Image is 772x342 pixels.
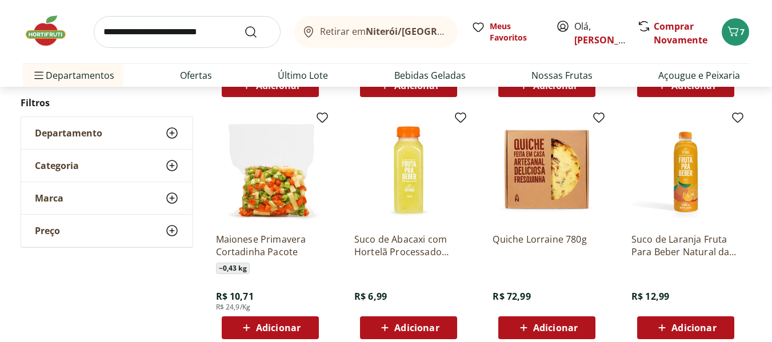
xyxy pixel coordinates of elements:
[222,316,319,339] button: Adicionar
[498,316,595,339] button: Adicionar
[21,117,193,149] button: Departamento
[394,69,466,82] a: Bebidas Geladas
[637,316,734,339] button: Adicionar
[21,182,193,214] button: Marca
[216,263,250,274] span: ~ 0,43 kg
[35,192,63,204] span: Marca
[180,69,212,82] a: Ofertas
[21,215,193,247] button: Preço
[366,25,496,38] b: Niterói/[GEOGRAPHIC_DATA]
[256,81,301,90] span: Adicionar
[216,233,325,258] a: Maionese Primavera Cortadinha Pacote
[671,81,716,90] span: Adicionar
[354,290,387,303] span: R$ 6,99
[23,14,80,48] img: Hortifruti
[394,323,439,332] span: Adicionar
[722,18,749,46] button: Carrinho
[631,233,740,258] a: Suco de Laranja Fruta Para Beber Natural da Terra 500ml
[740,26,745,37] span: 7
[256,323,301,332] span: Adicionar
[671,323,716,332] span: Adicionar
[294,16,458,48] button: Retirar emNiterói/[GEOGRAPHIC_DATA]
[533,323,578,332] span: Adicionar
[493,233,601,258] a: Quiche Lorraine 780g
[35,160,79,171] span: Categoria
[394,81,439,90] span: Adicionar
[21,91,193,114] h2: Filtros
[531,69,593,82] a: Nossas Frutas
[631,290,669,303] span: R$ 12,99
[574,19,625,47] span: Olá,
[32,62,46,89] button: Menu
[574,34,649,46] a: [PERSON_NAME]
[533,81,578,90] span: Adicionar
[244,25,271,39] button: Submit Search
[278,69,328,82] a: Último Lote
[658,69,740,82] a: Açougue e Peixaria
[360,316,457,339] button: Adicionar
[21,150,193,182] button: Categoria
[354,115,463,224] img: Suco de Abacaxi com Hortelã Processado 300ml
[471,21,542,43] a: Meus Favoritos
[631,115,740,224] img: Suco de Laranja Fruta Para Beber Natural da Terra 500ml
[216,303,251,312] span: R$ 24,9/Kg
[320,26,446,37] span: Retirar em
[654,20,707,46] a: Comprar Novamente
[216,115,325,224] img: Maionese Primavera Cortadinha Pacote
[493,290,530,303] span: R$ 72,99
[354,233,463,258] a: Suco de Abacaxi com Hortelã Processado 300ml
[35,127,102,139] span: Departamento
[493,115,601,224] img: Quiche Lorraine 780g
[490,21,542,43] span: Meus Favoritos
[216,290,254,303] span: R$ 10,71
[94,16,281,48] input: search
[35,225,60,236] span: Preço
[32,62,114,89] span: Departamentos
